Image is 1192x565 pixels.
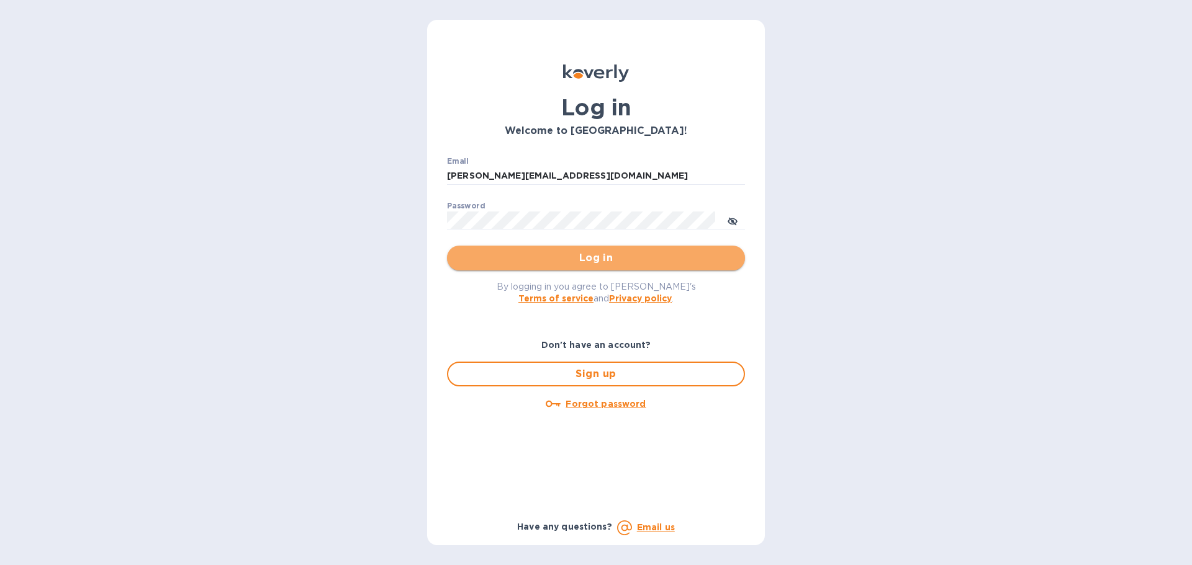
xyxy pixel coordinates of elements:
label: Password [447,202,485,210]
button: Sign up [447,362,745,386]
span: Sign up [458,367,734,381]
a: Terms of service [518,293,594,303]
a: Privacy policy [609,293,672,303]
span: Log in [457,251,735,265]
button: toggle password visibility [720,208,745,233]
a: Email us [637,522,675,532]
u: Forgot password [566,399,646,409]
label: Email [447,158,469,165]
span: By logging in you agree to [PERSON_NAME]'s and . [497,282,696,303]
input: Enter email address [447,167,745,185]
button: Log in [447,246,745,270]
img: Koverly [563,65,629,82]
b: Have any questions? [517,522,612,532]
h3: Welcome to [GEOGRAPHIC_DATA]! [447,125,745,137]
h1: Log in [447,94,745,120]
b: Don't have an account? [541,340,651,350]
